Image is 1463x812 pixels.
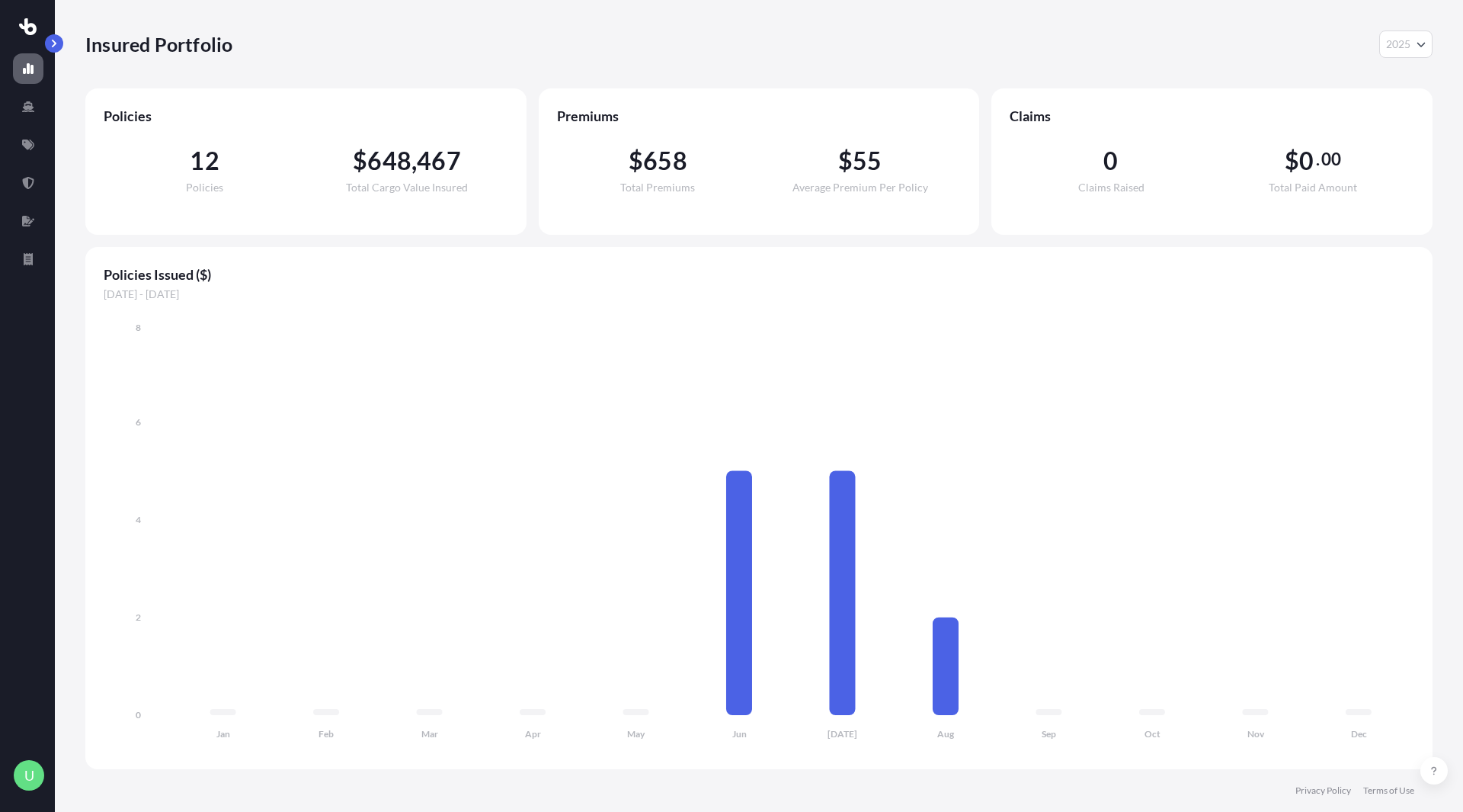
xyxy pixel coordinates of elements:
[136,416,141,428] tspan: 6
[216,728,230,740] tspan: Jan
[732,728,747,740] tspan: Jun
[190,149,219,173] span: 12
[1103,149,1118,173] span: 0
[136,611,141,623] tspan: 2
[1386,37,1410,52] span: 2025
[1321,153,1341,165] span: 00
[1351,728,1367,740] tspan: Dec
[1010,107,1414,125] span: Claims
[186,182,223,193] span: Policies
[136,514,141,525] tspan: 4
[367,149,411,173] span: 648
[1316,153,1320,165] span: .
[525,728,541,740] tspan: Apr
[828,728,857,740] tspan: [DATE]
[417,149,461,173] span: 467
[792,182,928,193] span: Average Premium Per Policy
[346,182,468,193] span: Total Cargo Value Insured
[1247,728,1265,740] tspan: Nov
[421,728,438,740] tspan: Mar
[24,768,34,783] span: U
[557,107,962,125] span: Premiums
[1363,785,1414,797] a: Terms of Use
[1285,149,1299,173] span: $
[1299,149,1314,173] span: 0
[1269,182,1357,193] span: Total Paid Amount
[1042,728,1056,740] tspan: Sep
[1144,728,1160,740] tspan: Oct
[85,32,232,56] p: Insured Portfolio
[136,322,141,333] tspan: 8
[353,149,367,173] span: $
[620,182,695,193] span: Total Premiums
[1078,182,1144,193] span: Claims Raised
[1295,785,1351,797] a: Privacy Policy
[104,265,1414,284] span: Policies Issued ($)
[838,149,853,173] span: $
[853,149,882,173] span: 55
[643,149,687,173] span: 658
[411,149,417,173] span: ,
[104,107,508,125] span: Policies
[136,709,141,721] tspan: 0
[629,149,643,173] span: $
[1379,30,1433,58] button: Year Selector
[627,728,645,740] tspan: May
[937,728,955,740] tspan: Aug
[104,287,1414,302] span: [DATE] - [DATE]
[319,728,334,740] tspan: Feb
